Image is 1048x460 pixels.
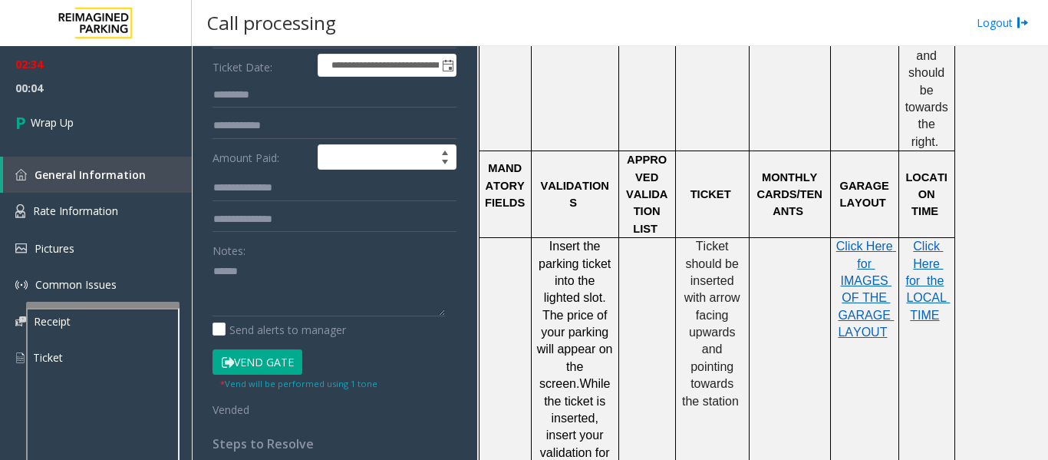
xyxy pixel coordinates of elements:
label: Amount Paid: [209,144,314,170]
span: Increase value [434,145,456,157]
span: Ticket should be inserted with arrow facing upwards and pointing towards the station [682,240,743,408]
h3: Call processing [199,4,344,41]
span: Toggle popup [439,55,456,76]
label: Send alerts to manager [213,322,346,338]
a: LOCAL TIME [906,292,950,321]
label: Ticket Date: [209,54,314,77]
span: Wrap Up [31,114,74,131]
label: Notes: [213,237,246,259]
a: Click Here for the [906,240,944,287]
img: 'icon' [15,316,26,326]
span: MANDATORY FIELDS [485,162,528,209]
span: Rate Information [33,204,118,218]
img: 'icon' [15,351,25,365]
span: Decrease value [434,157,456,170]
img: 'icon' [15,204,25,218]
span: Pictures [35,241,74,256]
small: Vend will be performed using 1 tone [220,378,377,389]
span: TICKET [690,188,731,200]
a: Logout [977,15,1029,31]
span: LOCAL TIME [906,291,950,321]
span: Click Here for the [906,240,944,287]
span: Common Issues [35,277,117,292]
img: logout [1017,15,1029,31]
img: 'icon' [15,279,28,291]
span: Insert the parking ticket into the lighted slot. The price of your parking will appear on the scr... [537,240,616,390]
span: APPROVED VALIDATION LIST [626,154,668,235]
button: Vend Gate [213,349,302,376]
a: Click Here for IMAGES OF THE GARAGE LAYOUT [836,240,896,339]
span: GARAGE LAYOUT [839,180,891,209]
span: LOCATION TIME [905,171,947,218]
img: 'icon' [15,169,27,180]
span: Vended [213,402,249,417]
h4: Steps to Resolve [213,437,456,452]
img: 'icon' [15,243,27,253]
span: VALIDATIONS [540,180,609,209]
span: General Information [35,167,146,182]
span: MONTHLY CARDS/TENANTS [756,171,822,218]
a: General Information [3,157,192,193]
